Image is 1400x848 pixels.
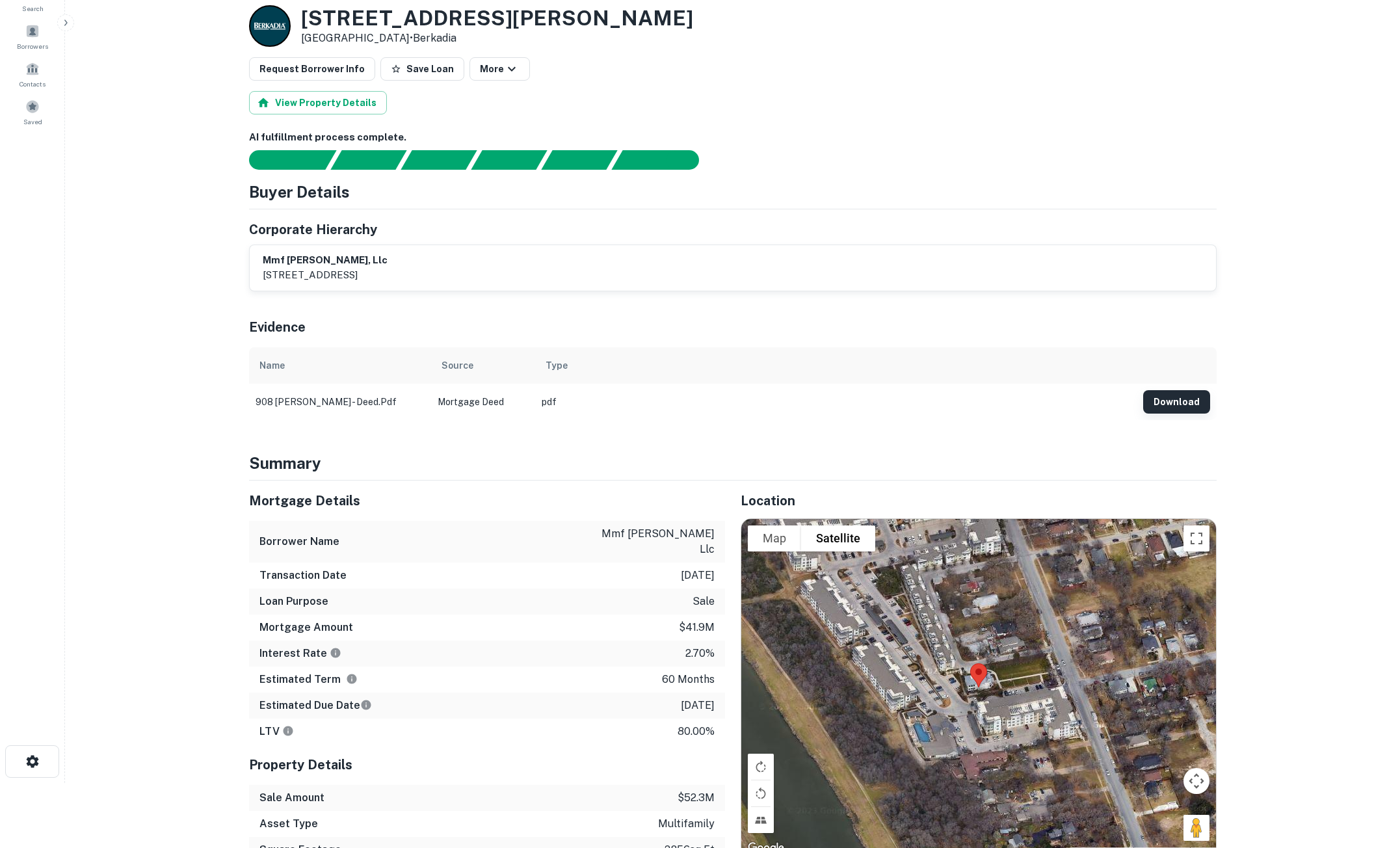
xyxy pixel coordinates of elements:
[748,780,774,806] button: Rotate map counterclockwise
[681,698,715,713] p: [DATE]
[259,568,347,583] h6: Transaction Date
[801,525,875,551] button: Show satellite imagery
[401,150,477,170] div: Documents found, AI parsing details...
[259,698,372,713] h6: Estimated Due Date
[4,57,61,92] a: Contacts
[249,57,375,81] button: Request Borrower Info
[249,384,431,420] td: 908 [PERSON_NAME] - deed.pdf
[249,91,387,114] button: View Property Details
[678,724,715,739] p: 80.00%
[535,384,1137,420] td: pdf
[282,725,294,737] svg: LTVs displayed on the website are for informational purposes only and may be reported incorrectly...
[1183,768,1209,794] button: Map camera controls
[259,594,328,609] h6: Loan Purpose
[1183,525,1209,551] button: Toggle fullscreen view
[263,253,388,268] h6: mmf [PERSON_NAME], llc
[471,150,547,170] div: Principals found, AI now looking for contact information...
[330,647,341,659] svg: The interest rates displayed on the website are for informational purposes only and may be report...
[249,755,725,775] h5: Property Details
[249,180,350,204] h4: Buyer Details
[259,724,294,739] h6: LTV
[678,790,715,806] p: $52.3m
[23,116,42,127] span: Saved
[20,79,46,89] span: Contacts
[249,347,1217,420] div: scrollable content
[249,220,377,239] h5: Corporate Hierarchy
[741,491,1217,510] h5: Location
[249,317,306,337] h5: Evidence
[541,150,617,170] div: Principals found, still searching for contact information. This may take time...
[431,347,535,384] th: Source
[662,672,715,687] p: 60 months
[330,150,406,170] div: Your request is received and processing...
[546,358,568,373] div: Type
[346,673,358,685] svg: Term is based on a standard schedule for this type of loan.
[249,347,431,384] th: Name
[693,594,715,609] p: sale
[431,384,535,420] td: Mortgage Deed
[22,3,44,14] span: Search
[4,19,61,54] a: Borrowers
[685,646,715,661] p: 2.70%
[681,568,715,583] p: [DATE]
[1183,815,1209,841] button: Drag Pegman onto the map to open Street View
[748,525,801,551] button: Show street map
[259,672,358,687] h6: Estimated Term
[259,646,341,661] h6: Interest Rate
[535,347,1137,384] th: Type
[748,754,774,780] button: Rotate map clockwise
[263,267,388,283] p: [STREET_ADDRESS]
[259,358,285,373] div: Name
[1143,390,1210,414] button: Download
[4,94,61,129] a: Saved
[301,31,693,46] p: [GEOGRAPHIC_DATA] •
[17,41,48,51] span: Borrowers
[233,150,331,170] div: Sending borrower request to AI...
[1335,744,1400,806] iframe: Chat Widget
[249,491,725,510] h5: Mortgage Details
[259,816,318,832] h6: Asset Type
[301,6,693,31] h3: [STREET_ADDRESS][PERSON_NAME]
[658,816,715,832] p: multifamily
[748,807,774,833] button: Tilt map
[442,358,473,373] div: Source
[249,451,1217,475] h4: Summary
[413,32,456,44] a: Berkadia
[259,790,324,806] h6: Sale Amount
[249,130,1217,145] h6: AI fulfillment process complete.
[259,534,339,550] h6: Borrower Name
[380,57,464,81] button: Save Loan
[679,620,715,635] p: $41.9m
[612,150,715,170] div: AI fulfillment process complete.
[598,526,715,557] p: mmf [PERSON_NAME] llc
[259,620,353,635] h6: Mortgage Amount
[360,699,372,711] svg: Estimate is based on a standard schedule for this type of loan.
[469,57,530,81] button: More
